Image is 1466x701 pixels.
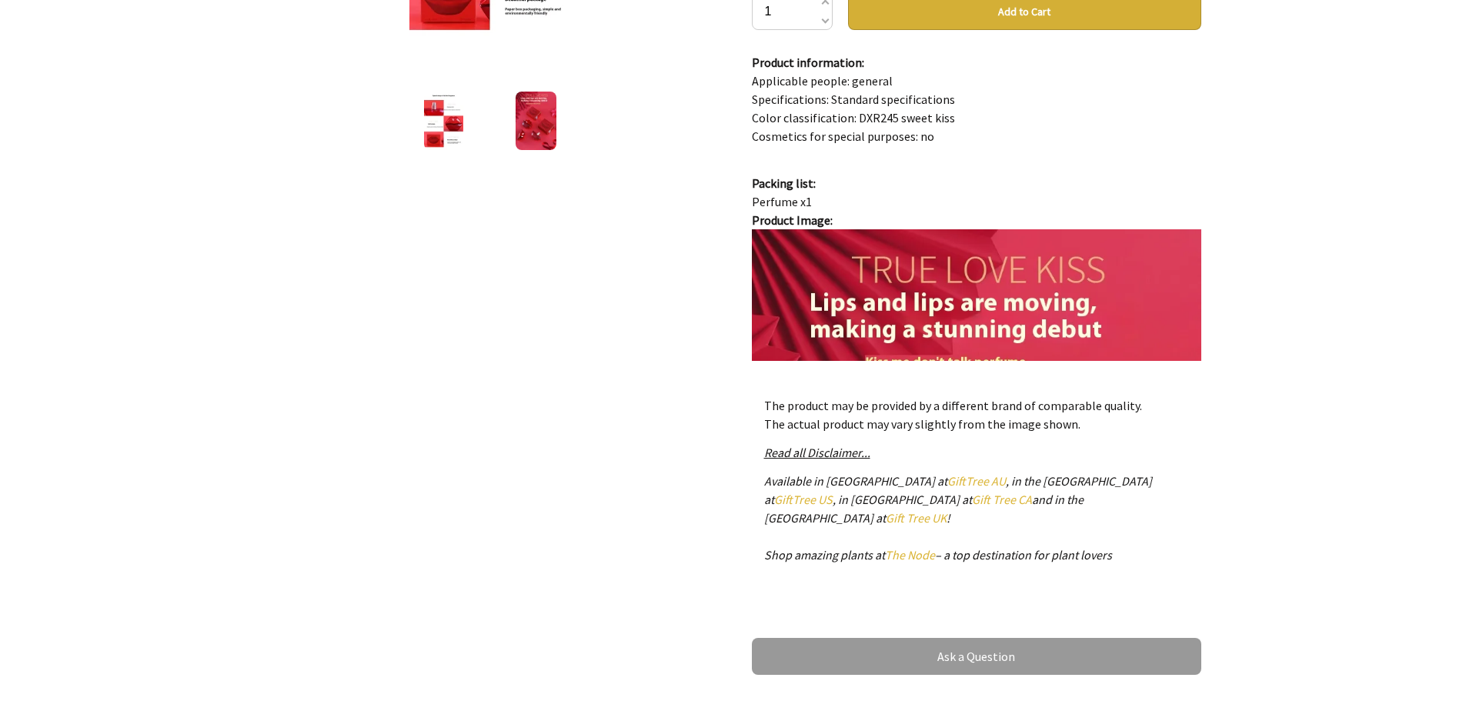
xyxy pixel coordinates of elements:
[516,92,556,150] img: Sweet Kiss Perfume Long-lasting Light Perfume
[752,55,864,70] strong: Product information:
[972,492,1032,507] a: Gift Tree CA
[752,212,833,228] strong: Product Image:
[947,473,1006,489] a: GiftTree AU
[764,445,870,460] a: Read all Disclaimer...
[752,53,1201,145] p: Applicable people: general Specifications: Standard specifications Color classification: DXR245 s...
[885,547,935,562] a: The Node
[752,638,1201,675] a: Ask a Question
[752,175,816,191] strong: Packing list:
[752,53,1201,361] div: Perfume x1
[764,473,1152,562] em: Available in [GEOGRAPHIC_DATA] at , in the [GEOGRAPHIC_DATA] at , in [GEOGRAPHIC_DATA] at and in ...
[774,492,833,507] a: GiftTree US
[764,396,1189,433] p: The product may be provided by a different brand of comparable quality. The actual product may va...
[886,510,947,526] a: Gift Tree UK
[424,92,463,150] img: Sweet Kiss Perfume Long-lasting Light Perfume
